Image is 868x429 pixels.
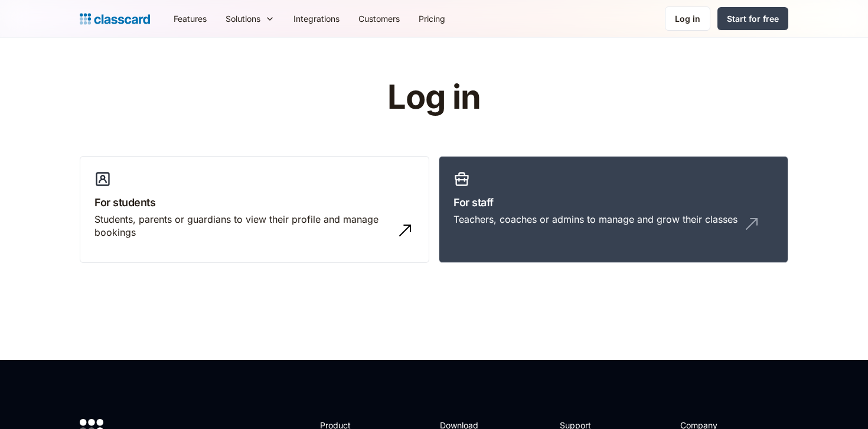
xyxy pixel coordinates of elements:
div: Log in [675,12,700,25]
a: Features [164,5,216,32]
a: Log in [665,6,710,31]
a: Customers [349,5,409,32]
div: Students, parents or guardians to view their profile and manage bookings [94,213,391,239]
h3: For students [94,194,415,210]
a: Start for free [717,7,788,30]
h1: Log in [247,79,622,116]
a: For studentsStudents, parents or guardians to view their profile and manage bookings [80,156,429,264]
div: Solutions [216,5,284,32]
div: Solutions [226,12,260,25]
div: Teachers, coaches or admins to manage and grow their classes [453,213,738,226]
a: For staffTeachers, coaches or admins to manage and grow their classes [439,156,788,264]
div: Start for free [727,12,779,25]
a: Pricing [409,5,455,32]
h3: For staff [453,194,774,210]
a: home [80,11,150,27]
a: Integrations [284,5,349,32]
